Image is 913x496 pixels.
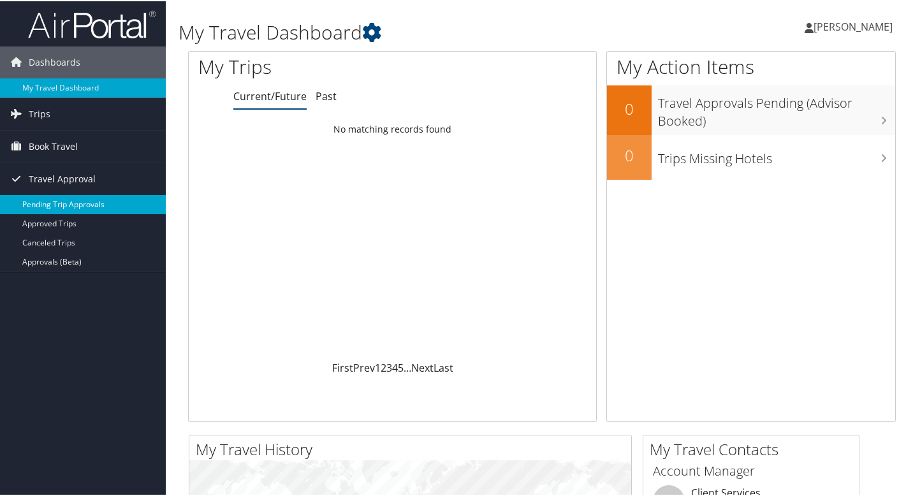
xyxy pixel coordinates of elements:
h1: My Travel Dashboard [179,18,663,45]
span: … [404,360,411,374]
a: Last [434,360,453,374]
span: Book Travel [29,129,78,161]
span: Dashboards [29,45,80,77]
a: Past [316,88,337,102]
a: 4 [392,360,398,374]
a: 5 [398,360,404,374]
a: 0Trips Missing Hotels [607,134,895,179]
a: Next [411,360,434,374]
span: [PERSON_NAME] [814,18,893,33]
a: Current/Future [233,88,307,102]
h3: Trips Missing Hotels [658,142,895,166]
a: 0Travel Approvals Pending (Advisor Booked) [607,84,895,133]
h2: My Travel History [196,437,631,459]
span: Travel Approval [29,162,96,194]
a: 3 [386,360,392,374]
a: First [332,360,353,374]
h1: My Action Items [607,52,895,79]
img: airportal-logo.png [28,8,156,38]
span: Trips [29,97,50,129]
a: 2 [381,360,386,374]
a: Prev [353,360,375,374]
td: No matching records found [189,117,596,140]
h3: Account Manager [653,461,849,479]
h2: 0 [607,97,652,119]
a: 1 [375,360,381,374]
h1: My Trips [198,52,417,79]
h2: 0 [607,143,652,165]
h3: Travel Approvals Pending (Advisor Booked) [658,87,895,129]
a: [PERSON_NAME] [805,6,905,45]
h2: My Travel Contacts [650,437,859,459]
